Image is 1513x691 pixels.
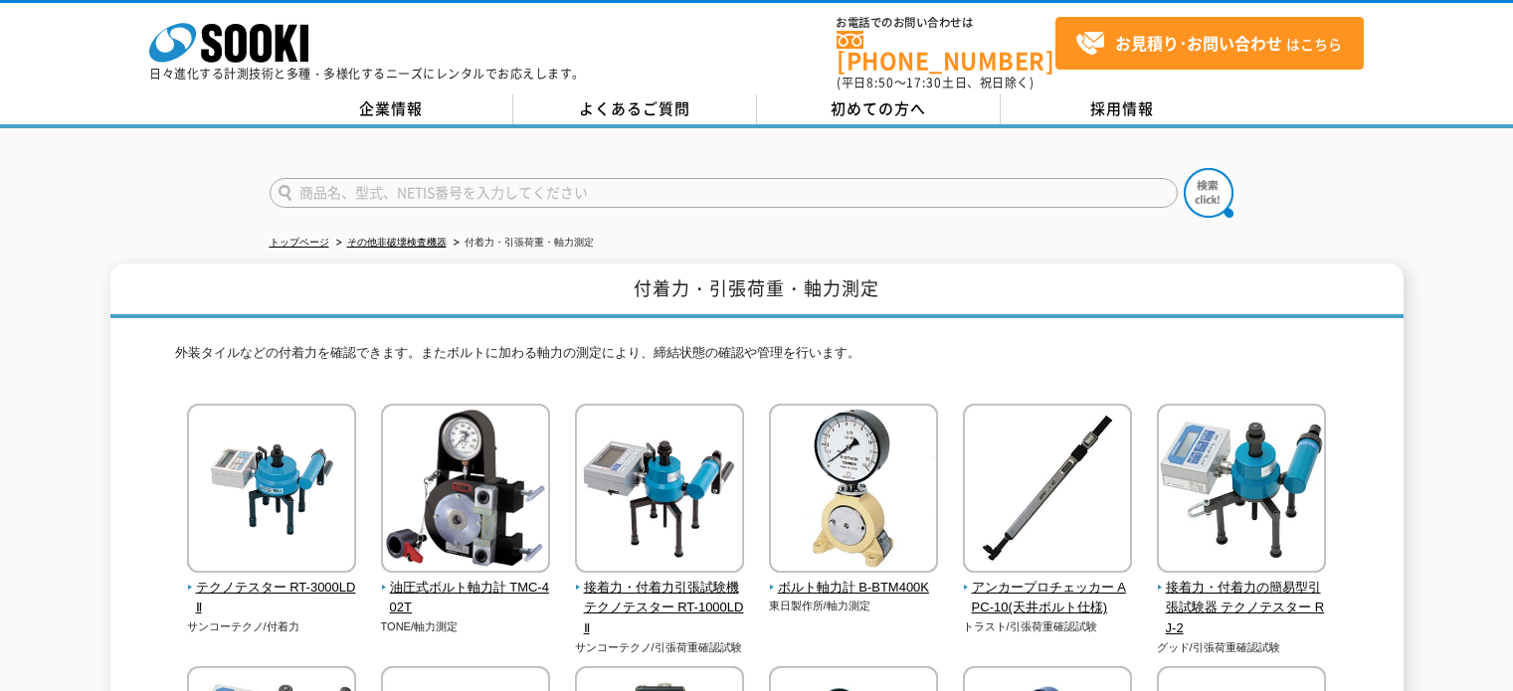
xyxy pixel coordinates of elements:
[1157,404,1326,578] img: 接着力・付着力の簡易型引張試験器 テクノテスター RJ-2
[513,94,757,124] a: よくあるご質問
[149,68,585,80] p: 日々進化する計測技術と多種・多様化するニーズにレンタルでお応えします。
[575,404,744,578] img: 接着力・付着力引張試験機 テクノテスター RT-1000LDⅡ
[837,17,1055,29] span: お電話でのお問い合わせは
[110,263,1404,318] h1: 付着力・引張荷重・軸力測定
[963,559,1133,618] a: アンカープロチェッカー APC-10(天井ボルト仕様)
[381,559,551,618] a: 油圧式ボルト軸力計 TMC-402T
[1184,168,1233,218] img: btn_search.png
[769,598,939,614] p: 東日製作所/軸力測定
[270,178,1178,208] input: 商品名、型式、NETIS番号を入力してください
[1001,94,1244,124] a: 採用情報
[963,404,1132,578] img: アンカープロチェッカー APC-10(天井ボルト仕様)
[381,578,551,619] span: 油圧式ボルト軸力計 TMC-402T
[270,237,329,248] a: トップページ
[963,618,1133,635] p: トラスト/引張荷重確認試験
[1157,559,1327,639] a: 接着力・付着力の簡易型引張試験器 テクノテスター RJ-2
[187,578,357,619] span: テクノテスター RT-3000LDⅡ
[1075,29,1342,59] span: はこちら
[575,578,745,639] span: 接着力・付着力引張試験機 テクノテスター RT-1000LDⅡ
[175,343,1339,374] p: 外装タイルなどの付着力を確認できます。またボルトに加わる軸力の測定により、締結状態の確認や管理を行います。
[347,237,447,248] a: その他非破壊検査機器
[187,404,356,578] img: テクノテスター RT-3000LDⅡ
[187,559,357,618] a: テクノテスター RT-3000LDⅡ
[866,74,894,91] span: 8:50
[450,233,594,254] li: 付着力・引張荷重・軸力測定
[769,559,939,599] a: ボルト軸力計 B-BTM400K
[831,97,926,119] span: 初めての方へ
[769,578,939,599] span: ボルト軸力計 B-BTM400K
[381,618,551,635] p: TONE/軸力測定
[575,639,745,656] p: サンコーテクノ/引張荷重確認試験
[906,74,942,91] span: 17:30
[1115,31,1282,55] strong: お見積り･お問い合わせ
[575,559,745,639] a: 接着力・付着力引張試験機 テクノテスター RT-1000LDⅡ
[837,31,1055,72] a: [PHONE_NUMBER]
[769,404,938,578] img: ボルト軸力計 B-BTM400K
[1157,639,1327,656] p: グッド/引張荷重確認試験
[187,618,357,635] p: サンコーテクノ/付着力
[1157,578,1327,639] span: 接着力・付着力の簡易型引張試験器 テクノテスター RJ-2
[963,578,1133,619] span: アンカープロチェッカー APC-10(天井ボルト仕様)
[270,94,513,124] a: 企業情報
[1055,17,1364,70] a: お見積り･お問い合わせはこちら
[757,94,1001,124] a: 初めての方へ
[837,74,1034,91] span: (平日 ～ 土日、祝日除く)
[381,404,550,578] img: 油圧式ボルト軸力計 TMC-402T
